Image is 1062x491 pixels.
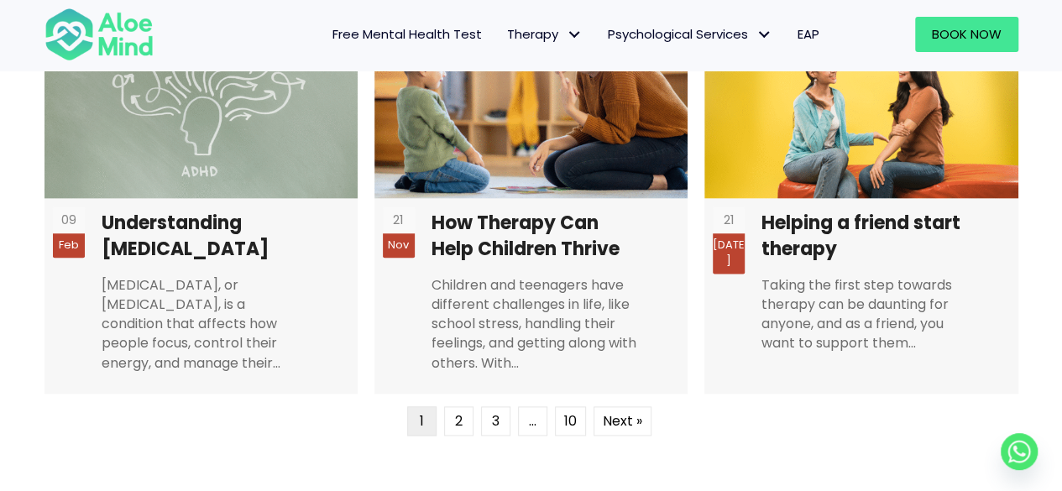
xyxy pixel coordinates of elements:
a: TherapyTherapy: submenu [494,17,595,52]
span: EAP [798,25,819,43]
span: Psychological Services [608,25,772,43]
a: EAP [785,17,832,52]
a: Whatsapp [1001,433,1038,470]
span: Therapy [507,25,583,43]
span: Therapy: submenu [562,23,587,47]
a: Page 2 [444,406,473,436]
span: Psychological Services: submenu [752,23,777,47]
span: Page 1 [407,406,437,436]
a: Psychological ServicesPsychological Services: submenu [595,17,785,52]
a: Book Now [915,17,1018,52]
nav: Menu [175,17,832,52]
a: Next » [594,406,651,436]
span: Free Mental Health Test [332,25,482,43]
span: … [518,406,547,436]
a: Free Mental Health Test [320,17,494,52]
a: Page 10 [555,406,586,436]
span: Book Now [932,25,1002,43]
img: Aloe mind Logo [44,7,154,62]
a: Page 3 [481,406,510,436]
